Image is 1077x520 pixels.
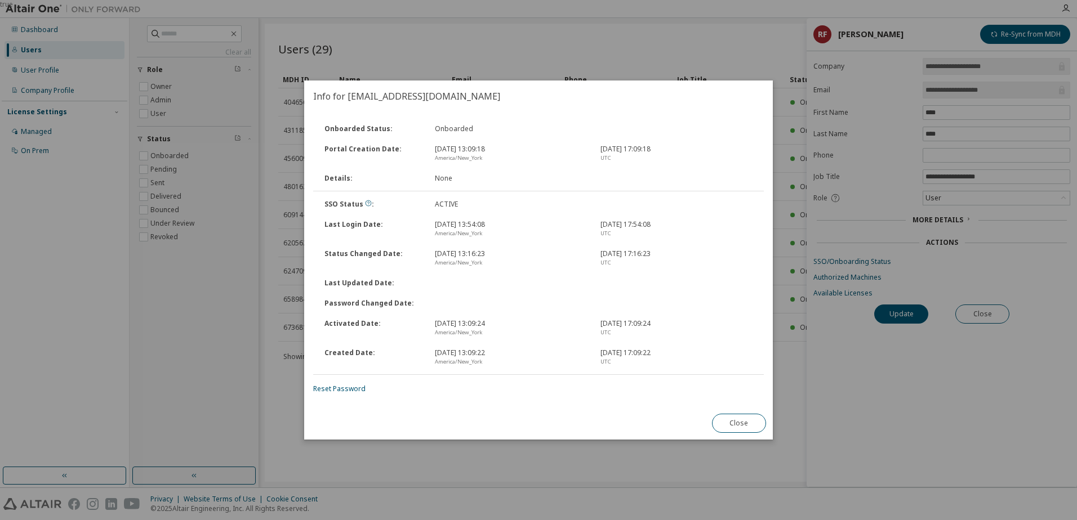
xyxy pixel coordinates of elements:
div: SSO Status : [318,200,428,209]
div: America/New_York [435,154,587,163]
div: Last Updated Date : [318,279,428,288]
div: Onboarded Status : [318,124,428,133]
div: [DATE] 17:09:22 [594,348,759,366]
div: None [428,174,594,183]
div: UTC [600,357,753,366]
a: Reset Password [313,384,366,393]
div: [DATE] 13:09:18 [428,145,594,163]
div: Last Login Date : [318,220,428,238]
div: Portal Creation Date : [318,145,428,163]
div: Onboarded [428,124,594,133]
div: UTC [600,154,753,163]
div: America/New_York [435,229,587,238]
div: ACTIVE [428,200,594,209]
div: UTC [600,328,753,337]
div: [DATE] 13:09:22 [428,348,594,366]
div: Details : [318,174,428,183]
div: UTC [600,229,753,238]
div: UTC [600,258,753,267]
div: America/New_York [435,258,587,267]
div: [DATE] 13:09:24 [428,319,594,337]
div: [DATE] 13:16:23 [428,249,594,267]
div: Created Date : [318,348,428,366]
div: America/New_York [435,328,587,337]
div: America/New_York [435,357,587,366]
button: Close [712,414,766,433]
div: [DATE] 17:09:24 [594,319,759,337]
h2: Info for [EMAIL_ADDRESS][DOMAIN_NAME] [304,80,773,112]
div: [DATE] 17:16:23 [594,249,759,267]
div: Status Changed Date : [318,249,428,267]
div: Activated Date : [318,319,428,337]
div: [DATE] 17:54:08 [594,220,759,238]
div: Password Changed Date : [318,299,428,308]
div: [DATE] 13:54:08 [428,220,594,238]
div: [DATE] 17:09:18 [594,145,759,163]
